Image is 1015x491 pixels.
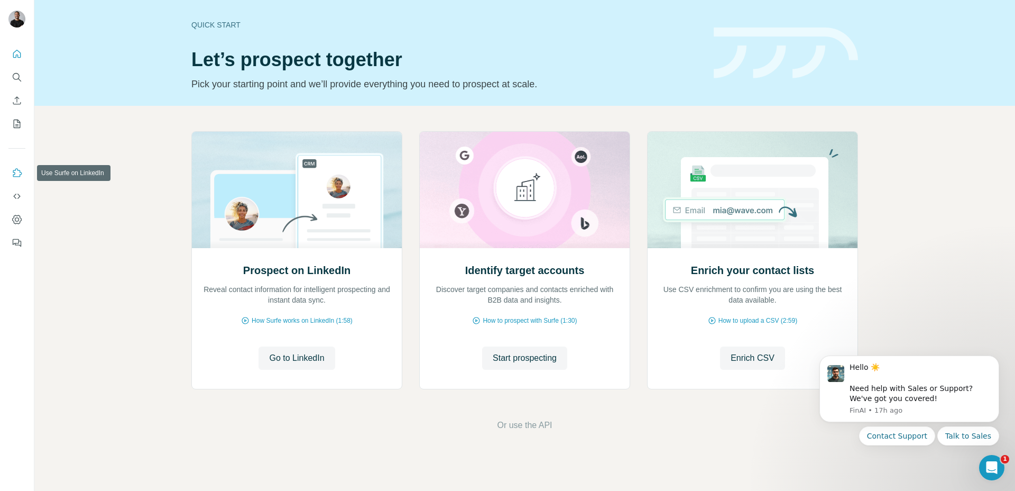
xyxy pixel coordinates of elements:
[8,233,25,252] button: Feedback
[647,132,858,248] img: Enrich your contact lists
[8,114,25,133] button: My lists
[465,263,585,278] h2: Identify target accounts
[731,352,774,365] span: Enrich CSV
[191,132,402,248] img: Prospect on LinkedIn
[191,77,701,92] p: Pick your starting point and we’ll provide everything you need to prospect at scale.
[8,91,25,110] button: Enrich CSV
[804,342,1015,486] iframe: Intercom notifications message
[8,210,25,229] button: Dashboard
[493,352,557,365] span: Start prospecting
[252,316,353,325] span: How Surfe works on LinkedIn (1:58)
[8,68,25,87] button: Search
[191,20,701,30] div: Quick start
[419,132,630,248] img: Identify target accounts
[483,316,577,325] span: How to prospect with Surfe (1:30)
[714,28,858,79] img: banner
[430,284,619,305] p: Discover target companies and contacts enriched with B2B data and insights.
[482,347,567,370] button: Start prospecting
[269,352,324,365] span: Go to LinkedIn
[8,187,25,206] button: Use Surfe API
[8,11,25,28] img: Avatar
[243,263,350,278] h2: Prospect on LinkedIn
[259,347,335,370] button: Go to LinkedIn
[8,163,25,183] button: Use Surfe on LinkedIn
[691,263,814,278] h2: Enrich your contact lists
[8,44,25,63] button: Quick start
[202,284,391,305] p: Reveal contact information for intelligent prospecting and instant data sync.
[979,455,1004,480] iframe: Intercom live chat
[191,49,701,70] h1: Let’s prospect together
[658,284,847,305] p: Use CSV enrichment to confirm you are using the best data available.
[497,419,552,432] button: Or use the API
[718,316,797,325] span: How to upload a CSV (2:59)
[720,347,785,370] button: Enrich CSV
[1001,455,1009,463] span: 1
